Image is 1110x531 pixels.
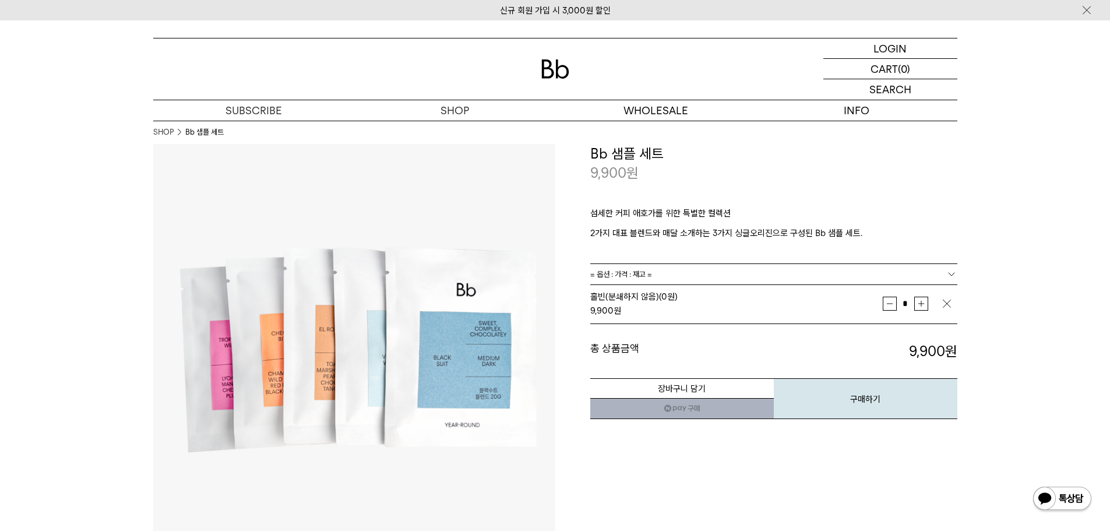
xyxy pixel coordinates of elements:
[1032,486,1093,514] img: 카카오톡 채널 1:1 채팅 버튼
[590,378,774,399] button: 장바구니 담기
[541,59,569,79] img: 로고
[590,163,639,183] p: 9,900
[590,342,774,361] dt: 총 상품금액
[153,100,354,121] a: SUBSCRIBE
[185,126,224,138] li: Bb 샘플 세트
[590,206,957,226] p: 섬세한 커피 애호가를 위한 특별한 컬렉션
[898,59,910,79] p: (0)
[626,164,639,181] span: 원
[555,100,756,121] p: WHOLESALE
[871,59,898,79] p: CART
[590,264,652,284] span: = 옵션 : 가격 : 재고 =
[945,343,957,360] b: 원
[873,38,907,58] p: LOGIN
[590,304,883,318] div: 원
[869,79,911,100] p: SEARCH
[823,59,957,79] a: CART (0)
[909,343,957,360] strong: 9,900
[823,38,957,59] a: LOGIN
[590,291,678,302] span: 홀빈(분쇄하지 않음) (0원)
[590,226,957,240] p: 2가지 대표 블렌드와 매달 소개하는 3가지 싱글오리진으로 구성된 Bb 샘플 세트.
[914,297,928,311] button: 증가
[153,126,174,138] a: SHOP
[774,378,957,419] button: 구매하기
[941,298,953,310] img: 삭제
[354,100,555,121] a: SHOP
[756,100,957,121] p: INFO
[590,398,774,419] a: 새창
[883,297,897,311] button: 감소
[590,305,614,316] strong: 9,900
[500,5,611,16] a: 신규 회원 가입 시 3,000원 할인
[590,144,957,164] h3: Bb 샘플 세트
